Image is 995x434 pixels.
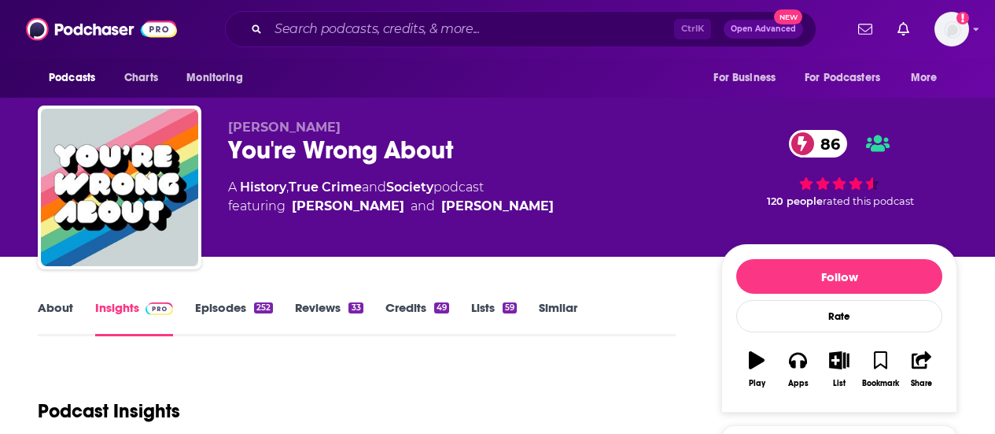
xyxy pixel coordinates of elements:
[114,63,168,93] a: Charts
[788,379,809,388] div: Apps
[539,300,577,336] a: Similar
[124,67,158,89] span: Charts
[731,25,796,33] span: Open Advanced
[441,197,554,216] div: [PERSON_NAME]
[833,379,846,388] div: List
[95,300,173,336] a: InsightsPodchaser Pro
[774,9,802,24] span: New
[38,399,180,423] h1: Podcast Insights
[38,63,116,93] button: open menu
[777,341,818,398] button: Apps
[805,67,880,89] span: For Podcasters
[852,16,879,43] a: Show notifications dropdown
[891,16,916,43] a: Show notifications dropdown
[911,67,938,89] span: More
[794,63,903,93] button: open menu
[503,302,517,313] div: 59
[823,195,914,207] span: rated this podcast
[348,302,363,313] div: 33
[254,302,273,313] div: 252
[789,130,848,158] a: 86
[819,341,860,398] button: List
[146,302,173,315] img: Podchaser Pro
[749,379,765,388] div: Play
[386,180,433,195] a: Society
[362,180,386,195] span: and
[860,341,901,398] button: Bookmark
[434,302,449,313] div: 49
[736,341,777,398] button: Play
[934,12,969,46] button: Show profile menu
[862,379,899,388] div: Bookmark
[805,130,848,158] span: 86
[934,12,969,46] img: User Profile
[702,63,795,93] button: open menu
[228,120,341,135] span: [PERSON_NAME]
[195,300,273,336] a: Episodes252
[724,20,803,39] button: Open AdvancedNew
[385,300,449,336] a: Credits49
[956,12,969,24] svg: Add a profile image
[268,17,674,42] input: Search podcasts, credits, & more...
[736,259,942,294] button: Follow
[289,180,362,195] a: True Crime
[186,67,242,89] span: Monitoring
[900,63,957,93] button: open menu
[225,11,816,47] div: Search podcasts, credits, & more...
[934,12,969,46] span: Logged in as lilifeinberg
[228,178,554,216] div: A podcast
[38,300,73,336] a: About
[411,197,435,216] span: and
[911,379,932,388] div: Share
[26,14,177,44] img: Podchaser - Follow, Share and Rate Podcasts
[292,197,404,216] div: [PERSON_NAME]
[736,300,942,332] div: Rate
[228,197,554,216] span: featuring
[471,300,517,336] a: Lists59
[286,180,289,195] span: ,
[295,300,363,336] a: Reviews33
[767,195,823,207] span: 120 people
[901,341,942,398] button: Share
[240,180,286,195] a: History
[713,67,776,89] span: For Business
[175,63,263,93] button: open menu
[41,109,198,266] img: You're Wrong About
[674,19,711,39] span: Ctrl K
[721,120,957,217] div: 86 120 peoplerated this podcast
[49,67,95,89] span: Podcasts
